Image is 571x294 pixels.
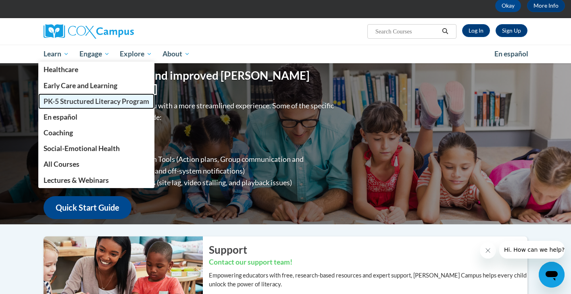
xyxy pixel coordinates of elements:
[44,65,78,74] span: Healthcare
[489,46,533,62] a: En español
[44,113,77,121] span: En español
[44,196,131,219] a: Quick Start Guide
[44,49,69,59] span: Learn
[120,49,152,59] span: Explore
[38,172,154,188] a: Lectures & Webinars
[163,49,190,59] span: About
[60,177,336,188] li: Diminished progression issues (site lag, video stalling, and playback issues)
[375,27,439,36] input: Search Courses
[38,93,154,109] a: PK-5 Structured Literacy Program
[79,49,110,59] span: Engage
[60,130,336,142] li: Improved Site Navigation
[38,45,74,63] a: Learn
[539,262,565,288] iframe: Button to launch messaging window
[38,62,154,77] a: Healthcare
[38,78,154,93] a: Early Care and Learning
[209,271,527,289] p: Empowering educators with free, research-based resources and expert support, [PERSON_NAME] Campus...
[38,109,154,125] a: En español
[44,24,134,39] img: Cox Campus
[74,45,115,63] a: Engage
[44,100,336,123] p: Overall, we are proud to provide you with a more streamlined experience. Some of the specific cha...
[38,125,154,141] a: Coaching
[38,156,154,172] a: All Courses
[60,142,336,153] li: Greater Device Compatibility
[44,128,73,137] span: Coaching
[209,257,527,267] h3: Contact our support team!
[44,81,117,90] span: Early Care and Learning
[494,50,528,58] span: En español
[496,24,527,37] a: Register
[439,27,451,36] button: Search
[209,242,527,257] h2: Support
[60,153,336,177] li: Enhanced Group Collaboration Tools (Action plans, Group communication and collaboration tools, re...
[44,24,197,39] a: Cox Campus
[44,160,79,168] span: All Courses
[462,24,490,37] a: Log In
[44,69,336,96] h1: Welcome to the new and improved [PERSON_NAME][GEOGRAPHIC_DATA]
[499,241,565,259] iframe: Message from company
[44,97,149,106] span: PK-5 Structured Literacy Program
[480,242,496,259] iframe: Close message
[44,176,109,184] span: Lectures & Webinars
[115,45,157,63] a: Explore
[38,141,154,156] a: Social-Emotional Health
[44,144,120,153] span: Social-Emotional Health
[31,45,540,63] div: Main menu
[157,45,195,63] a: About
